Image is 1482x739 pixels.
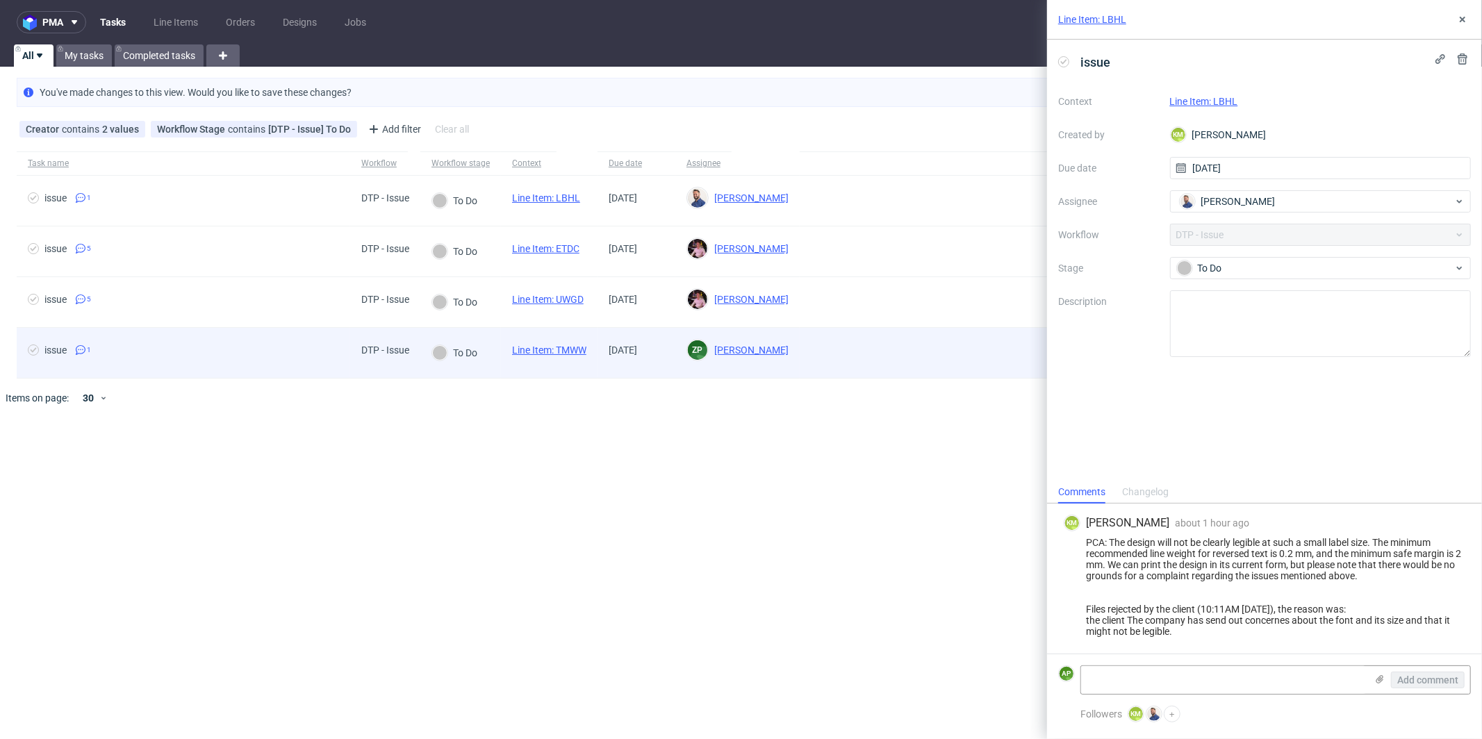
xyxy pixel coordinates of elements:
div: To Do [432,244,477,259]
div: DTP - Issue [361,243,409,254]
a: Line Item: LBHL [1170,96,1238,107]
span: [DATE] [609,294,637,305]
div: Workflow [361,158,397,169]
a: Line Item: UWGD [512,294,584,305]
span: 5 [87,294,91,305]
div: To Do [1177,260,1454,276]
span: 1 [87,192,91,204]
img: Michał Rachański [1147,707,1161,721]
div: Comments [1058,481,1105,504]
p: You've made changes to this view. Would you like to save these changes? [40,85,352,99]
figcaption: AP [1060,667,1073,681]
label: Context [1058,93,1159,110]
a: Completed tasks [115,44,204,67]
span: Items on page: [6,391,69,405]
a: All [14,44,53,67]
div: To Do [432,193,477,208]
label: Due date [1058,160,1159,176]
figcaption: KM [1129,707,1143,721]
label: Description [1058,293,1159,354]
div: [DTP - Issue] To Do [268,124,351,135]
div: Add filter [363,118,424,140]
div: DTP - Issue [361,294,409,305]
figcaption: KM [1065,516,1079,530]
div: Changelog [1122,481,1169,504]
span: about 1 hour ago [1175,517,1249,529]
label: Stage [1058,260,1159,276]
div: issue [44,294,67,305]
label: Assignee [1058,193,1159,210]
button: + [1164,706,1180,722]
span: [PERSON_NAME] [709,294,789,305]
span: [DATE] [609,243,637,254]
span: Creator [26,124,62,135]
a: Line Items [145,11,206,33]
img: logo [23,15,42,31]
div: DTP - Issue [361,192,409,204]
div: 30 [74,388,99,408]
span: 1 [87,344,91,356]
a: Line Item: LBHL [1058,13,1126,26]
span: [PERSON_NAME] [1086,515,1169,531]
a: Jobs [336,11,374,33]
a: Designs [274,11,325,33]
div: [PERSON_NAME] [1170,124,1472,146]
span: issue [1075,51,1116,74]
span: Workflow Stage [157,124,228,135]
span: [PERSON_NAME] [1201,194,1276,208]
div: 2 values [102,124,139,135]
label: Created by [1058,126,1159,143]
a: Orders [217,11,263,33]
a: My tasks [56,44,112,67]
div: Context [512,158,545,169]
div: PCA: The design will not be clearly legible at such a small label size. The minimum recommended l... [1064,537,1465,637]
div: Assignee [686,158,721,169]
div: DTP - Issue [361,344,409,356]
span: Task name [28,158,339,169]
a: Line Item: LBHL [512,192,580,204]
span: contains [62,124,102,135]
span: [PERSON_NAME] [709,243,789,254]
a: Line Item: TMWW [512,344,586,356]
button: pma [17,11,86,33]
div: To Do [432,345,477,360]
span: [DATE] [609,344,637,356]
a: Tasks [92,11,134,33]
div: issue [44,192,67,204]
div: issue [44,344,67,356]
span: [PERSON_NAME] [709,344,789,356]
span: Due date [609,158,664,169]
img: Michał Rachański [1180,194,1194,208]
img: Aleks Ziemkowski [688,290,707,309]
a: Line Item: ETDC [512,243,579,254]
span: [PERSON_NAME] [709,192,789,204]
div: To Do [432,294,477,310]
span: contains [228,124,268,135]
div: Clear all [432,119,472,139]
figcaption: KM [1171,128,1185,142]
span: Followers [1080,708,1122,720]
div: Workflow stage [431,158,490,169]
span: [DATE] [609,192,637,204]
figcaption: ZP [688,340,707,360]
span: pma [42,17,63,27]
span: 5 [87,243,91,254]
img: Aleks Ziemkowski [688,239,707,258]
div: issue [44,243,67,254]
img: Michał Rachański [688,188,707,208]
label: Workflow [1058,226,1159,243]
